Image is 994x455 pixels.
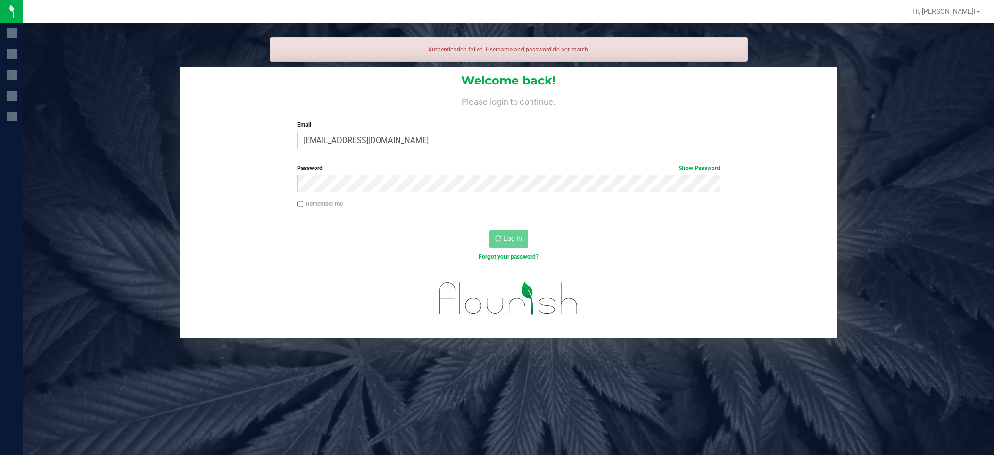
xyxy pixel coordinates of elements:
[297,165,323,171] span: Password
[297,200,343,208] label: Remember me
[479,253,539,260] a: Forgot your password?
[180,74,837,87] h1: Welcome back!
[503,235,522,242] span: Log In
[297,201,304,207] input: Remember me
[427,272,591,325] img: flourish_logo.svg
[297,120,720,129] label: Email
[679,165,720,171] a: Show Password
[270,37,748,62] div: Authentication failed. Username and password do not match.
[912,7,976,15] span: Hi, [PERSON_NAME]!
[180,95,837,107] h4: Please login to continue.
[489,230,528,248] button: Log In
